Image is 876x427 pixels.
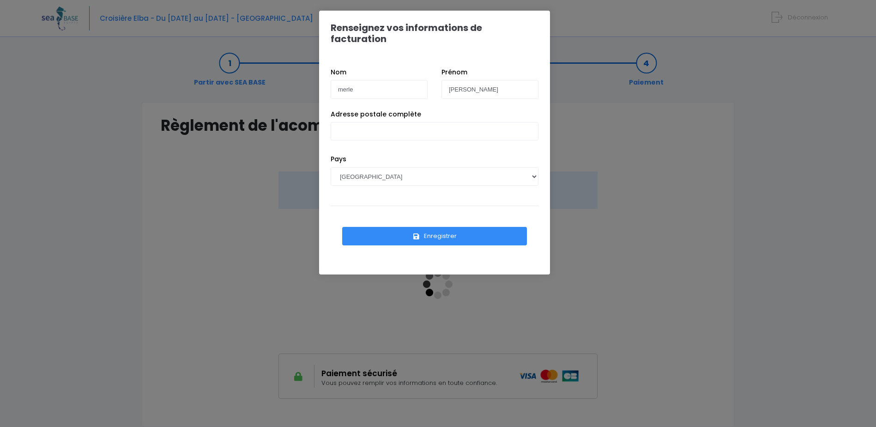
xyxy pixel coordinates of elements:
[342,227,527,245] button: Enregistrer
[331,110,421,119] label: Adresse postale complète
[331,22,538,44] h1: Renseignez vos informations de facturation
[441,67,467,77] label: Prénom
[331,154,346,164] label: Pays
[331,67,346,77] label: Nom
